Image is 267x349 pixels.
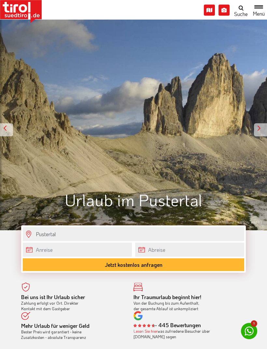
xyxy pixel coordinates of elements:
input: Wo soll's hingehen? [23,227,244,241]
button: Toggle navigation [250,4,267,16]
i: Karte öffnen [204,5,215,16]
div: Bester Preis wird garantiert - keine Zusatzkosten - absolute Transparenz [21,323,124,340]
input: Abreise [135,243,244,257]
a: 1 [241,323,257,339]
span: 1 [251,320,257,327]
div: Von der Buchung bis zum Aufenthalt, der gesamte Ablauf ist unkompliziert [133,295,236,311]
img: google [133,311,143,320]
b: Ihr Traumurlaub beginnt hier! [133,294,201,300]
div: Zahlung erfolgt vor Ort. Direkter Kontakt mit dem Gastgeber [21,295,124,311]
input: Anreise [23,243,132,257]
a: Lesen Sie hier [133,328,158,334]
button: Jetzt kostenlos anfragen [23,258,244,271]
b: Mehr Urlaub für weniger Geld [21,322,90,329]
i: Fotogalerie [218,5,230,16]
b: - 445 Bewertungen [133,322,201,328]
h1: Urlaub im Pustertal [21,191,246,209]
b: Bei uns ist Ihr Urlaub sicher [21,294,85,300]
div: was zufriedene Besucher über [DOMAIN_NAME] sagen [133,328,236,340]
